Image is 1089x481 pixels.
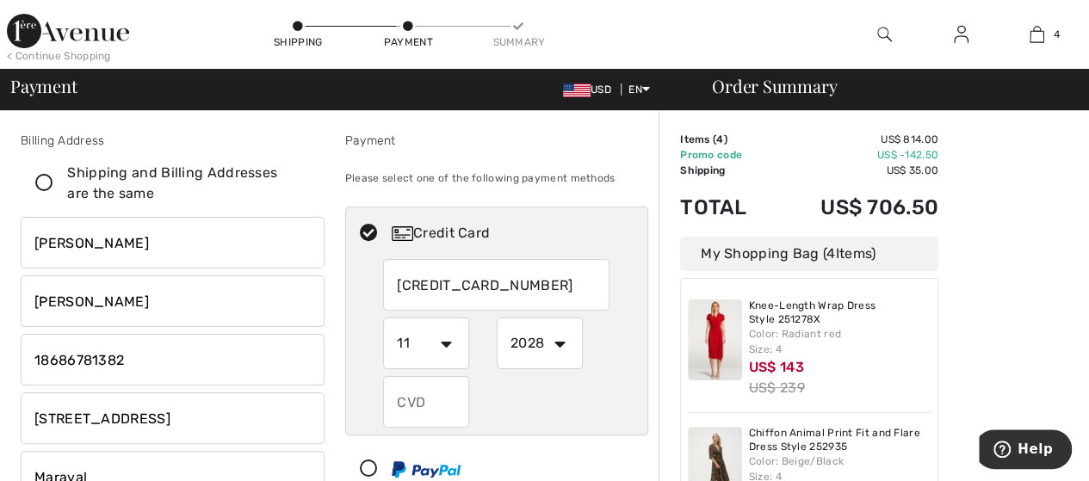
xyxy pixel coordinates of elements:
[773,178,938,237] td: US$ 706.50
[749,326,931,357] div: Color: Radiant red Size: 4
[1030,24,1044,45] img: My Bag
[10,77,77,95] span: Payment
[680,178,773,237] td: Total
[940,24,982,46] a: Sign In
[21,275,325,327] input: Last name
[392,223,636,244] div: Credit Card
[749,379,805,396] s: US$ 239
[21,392,325,444] input: Address line 1
[67,163,298,204] div: Shipping and Billing Addresses are the same
[999,24,1074,45] a: 4
[680,237,938,271] div: My Shopping Bag ( Items)
[345,157,649,200] div: Please select one of the following payment methods
[345,132,649,150] div: Payment
[749,359,804,375] span: US$ 143
[1053,27,1059,42] span: 4
[392,226,413,241] img: Credit Card
[21,217,325,268] input: First name
[773,163,938,178] td: US$ 35.00
[680,147,773,163] td: Promo code
[749,427,931,453] a: Chiffon Animal Print Fit and Flare Dress Style 252935
[382,34,434,50] div: Payment
[21,334,325,385] input: Mobile
[826,245,835,262] span: 4
[21,132,325,150] div: Billing Address
[680,163,773,178] td: Shipping
[954,24,968,45] img: My Info
[7,14,129,48] img: 1ère Avenue
[773,147,938,163] td: US$ -142.50
[628,83,650,96] span: EN
[563,83,618,96] span: USD
[688,299,742,380] img: Knee-Length Wrap Dress Style 251278X
[7,48,111,64] div: < Continue Shopping
[979,429,1072,472] iframe: Opens a widget where you can find more information
[272,34,324,50] div: Shipping
[716,133,723,145] span: 4
[383,259,609,311] input: Card number
[691,77,1079,95] div: Order Summary
[773,132,938,147] td: US$ 814.00
[563,83,591,97] img: US Dollar
[392,461,461,478] img: PayPal
[877,24,892,45] img: search the website
[383,376,469,428] input: CVD
[680,132,773,147] td: Items ( )
[492,34,544,50] div: Summary
[749,299,931,326] a: Knee-Length Wrap Dress Style 251278X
